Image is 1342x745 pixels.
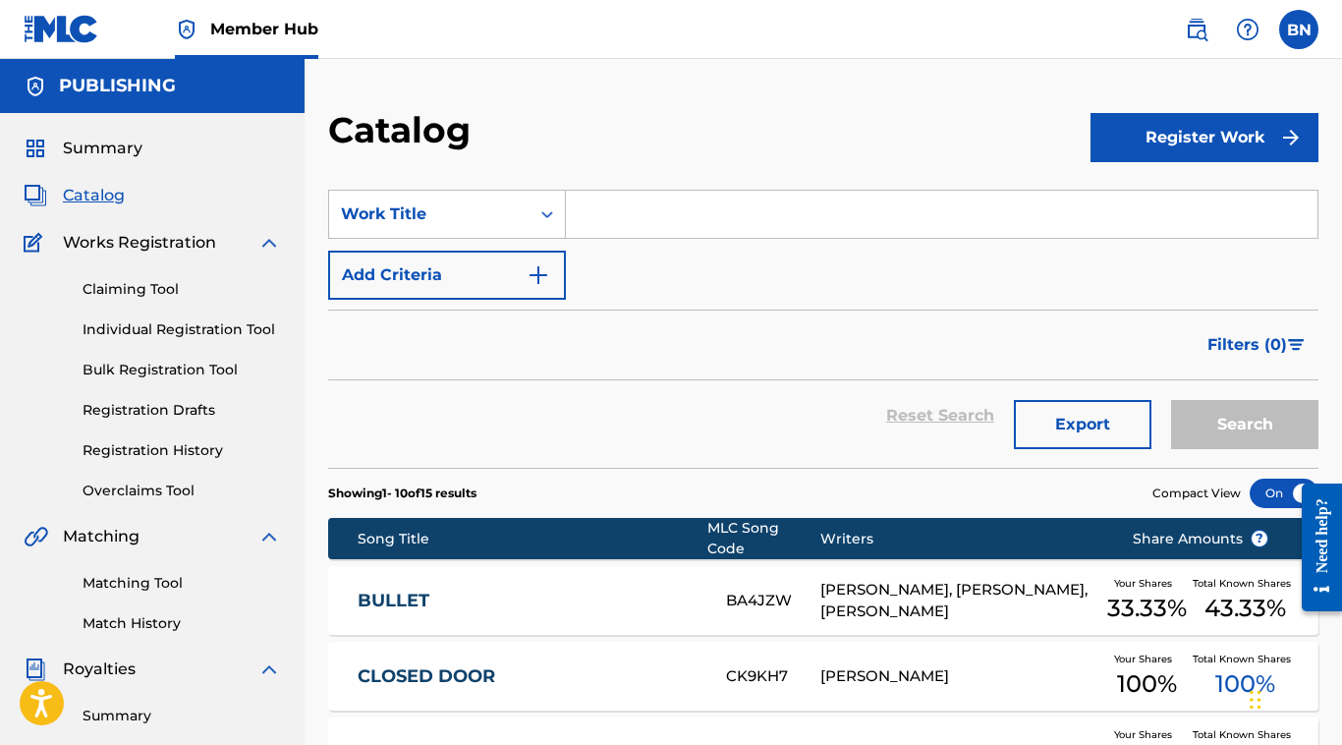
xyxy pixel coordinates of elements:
[63,137,142,160] span: Summary
[1117,666,1177,702] span: 100 %
[83,279,281,300] a: Claiming Tool
[1193,727,1299,742] span: Total Known Shares
[328,190,1318,468] form: Search Form
[820,579,1102,623] div: [PERSON_NAME], [PERSON_NAME], [PERSON_NAME]
[24,658,47,681] img: Royalties
[1279,10,1318,49] div: User Menu
[1193,576,1299,591] span: Total Known Shares
[358,665,699,688] a: CLOSED DOOR
[24,231,49,255] img: Works Registration
[726,665,820,688] div: CK9KH7
[1196,320,1318,370] button: Filters (0)
[83,319,281,340] a: Individual Registration Tool
[1236,18,1259,41] img: help
[175,18,198,41] img: Top Rightsholder
[328,485,476,502] p: Showing 1 - 10 of 15 results
[63,525,140,548] span: Matching
[1244,651,1342,745] iframe: Chat Widget
[83,440,281,461] a: Registration History
[341,202,518,226] div: Work Title
[83,360,281,380] a: Bulk Registration Tool
[527,263,550,287] img: 9d2ae6d4665cec9f34b9.svg
[1207,333,1287,357] span: Filters ( 0 )
[1193,652,1299,666] span: Total Known Shares
[1287,469,1342,627] iframe: Resource Center
[83,400,281,421] a: Registration Drafts
[24,137,142,160] a: SummarySummary
[1279,126,1303,149] img: f7272a7cc735f4ea7f67.svg
[24,75,47,98] img: Accounts
[707,518,820,559] div: MLC Song Code
[24,15,99,43] img: MLC Logo
[1252,531,1267,546] span: ?
[1185,18,1208,41] img: search
[820,665,1102,688] div: [PERSON_NAME]
[257,525,281,548] img: expand
[59,75,176,97] h5: PUBLISHING
[1288,339,1305,351] img: filter
[24,184,47,207] img: Catalog
[24,184,125,207] a: CatalogCatalog
[1250,670,1261,729] div: Drag
[820,529,1102,549] div: Writers
[83,706,281,726] a: Summary
[1114,727,1180,742] span: Your Shares
[1204,591,1286,626] span: 43.33 %
[1152,485,1241,502] span: Compact View
[257,231,281,255] img: expand
[328,251,566,300] button: Add Criteria
[1215,666,1275,702] span: 100 %
[24,525,48,548] img: Matching
[726,590,820,612] div: BA4JZW
[83,573,281,594] a: Matching Tool
[1114,576,1180,591] span: Your Shares
[24,137,47,160] img: Summary
[1107,591,1187,626] span: 33.33 %
[63,184,125,207] span: Catalog
[63,231,216,255] span: Works Registration
[1114,652,1180,666] span: Your Shares
[83,481,281,501] a: Overclaims Tool
[1014,400,1151,449] button: Export
[1228,10,1267,49] div: Help
[83,613,281,634] a: Match History
[358,590,699,612] a: BULLET
[328,108,480,152] h2: Catalog
[1177,10,1216,49] a: Public Search
[257,658,281,681] img: expand
[210,18,318,40] span: Member Hub
[63,658,136,681] span: Royalties
[1090,113,1318,162] button: Register Work
[358,529,706,549] div: Song Title
[1133,529,1268,549] span: Share Amounts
